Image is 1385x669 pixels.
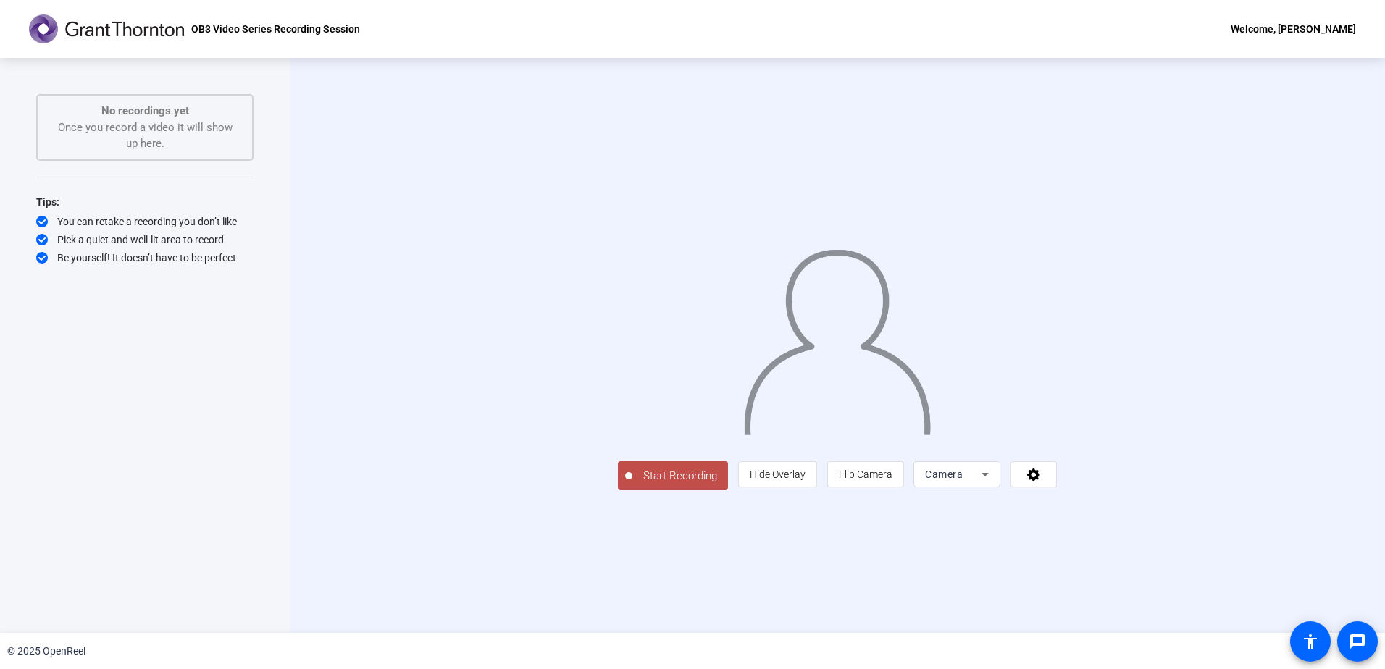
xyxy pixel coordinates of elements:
[827,461,904,487] button: Flip Camera
[738,461,817,487] button: Hide Overlay
[1349,633,1366,650] mat-icon: message
[742,237,932,435] img: overlay
[29,14,184,43] img: OpenReel logo
[750,468,806,480] span: Hide Overlay
[52,103,238,119] p: No recordings yet
[1231,20,1356,38] div: Welcome, [PERSON_NAME]
[1302,633,1319,650] mat-icon: accessibility
[36,214,254,229] div: You can retake a recording you don’t like
[191,20,360,38] p: OB3 Video Series Recording Session
[36,193,254,211] div: Tips:
[7,644,85,659] div: © 2025 OpenReel
[36,251,254,265] div: Be yourself! It doesn’t have to be perfect
[618,461,728,490] button: Start Recording
[52,103,238,152] div: Once you record a video it will show up here.
[839,468,892,480] span: Flip Camera
[632,468,728,484] span: Start Recording
[36,232,254,247] div: Pick a quiet and well-lit area to record
[925,468,963,480] span: Camera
